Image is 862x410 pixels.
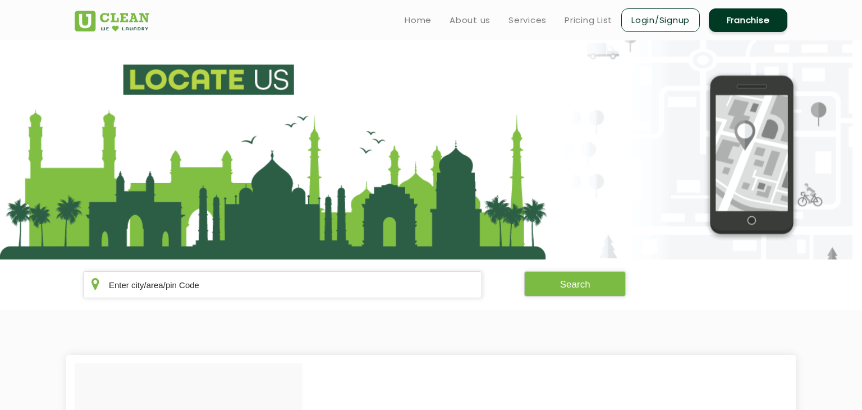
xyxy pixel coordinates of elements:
[508,13,547,27] a: Services
[405,13,432,27] a: Home
[83,271,482,298] input: Enter city/area/pin Code
[75,11,149,31] img: UClean Laundry and Dry Cleaning
[450,13,490,27] a: About us
[524,271,626,297] button: Search
[565,13,612,27] a: Pricing List
[621,8,700,32] a: Login/Signup
[709,8,787,32] a: Franchise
